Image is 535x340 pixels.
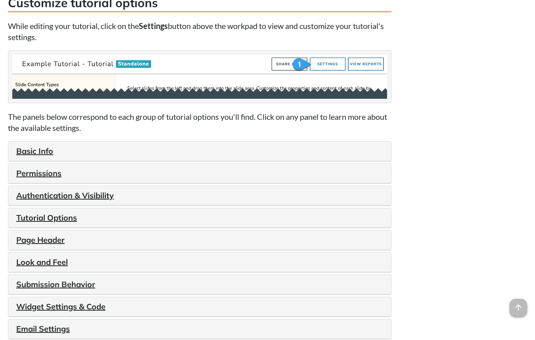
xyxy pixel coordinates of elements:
[16,302,105,311] a: Widget Settings & Code
[16,146,53,156] a: Basic Info
[139,21,168,31] strong: Settings
[16,257,68,267] a: Look and Feel
[8,111,391,133] p: The panels below correspond to each group of tutorial options you'll find. Click on any panel to ...
[16,190,114,200] a: Authentication & Visibility
[16,235,65,245] a: Page Header
[510,299,527,316] span: arrow_upward
[510,300,527,309] a: arrow_upward
[16,168,61,178] a: Permissions
[16,324,70,334] a: Email Settings
[16,279,95,289] a: Submission Behavior
[12,55,387,99] img: navigating to a tutorial's settings
[8,20,391,42] p: While editing your tutorial, click on the button above the workpad to view and customize your tut...
[16,213,77,223] a: Tutorial Options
